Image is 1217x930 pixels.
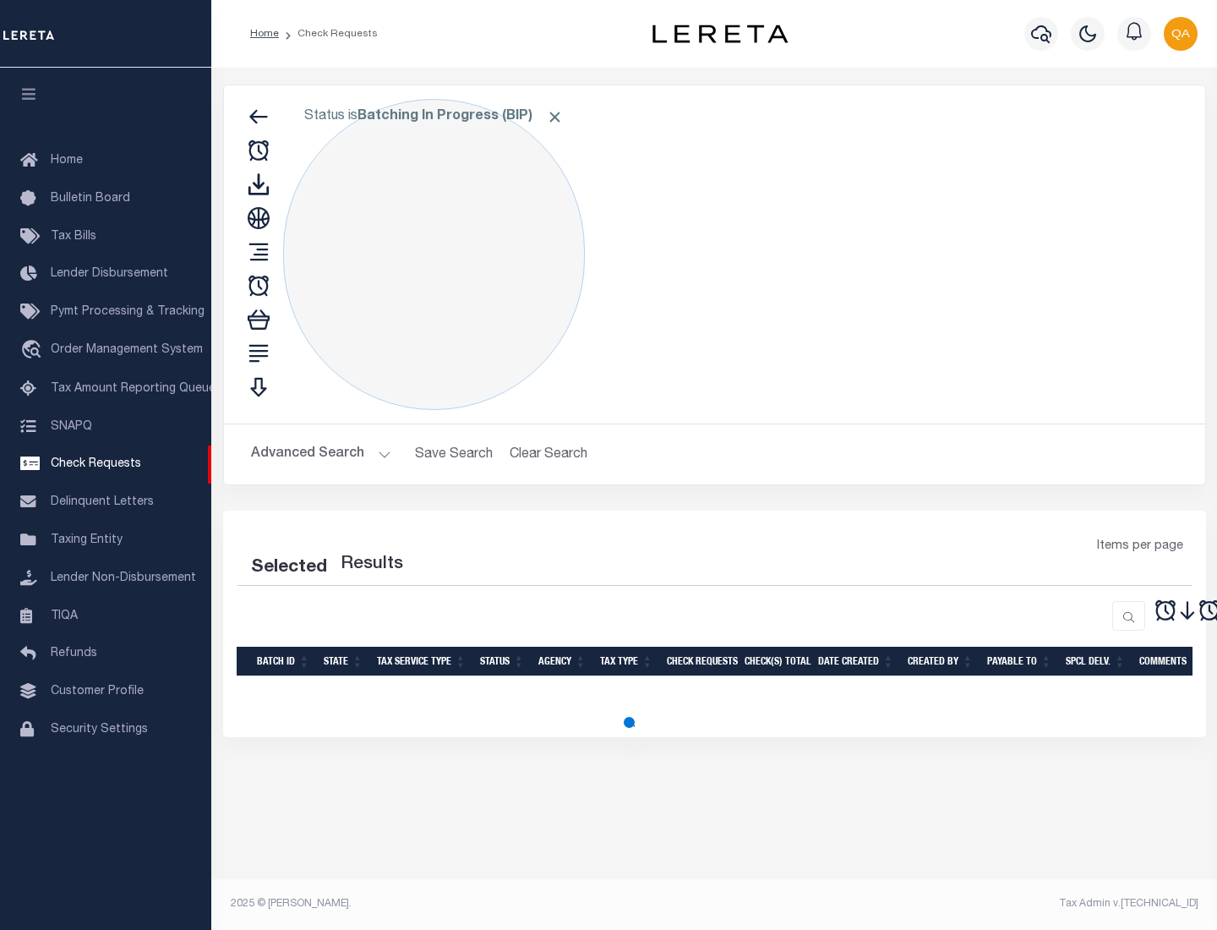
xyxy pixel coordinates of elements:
[593,647,660,676] th: Tax Type
[405,438,503,471] button: Save Search
[51,306,205,318] span: Pymt Processing & Tracking
[51,420,92,432] span: SNAPQ
[546,108,564,126] span: Click to Remove
[51,724,148,736] span: Security Settings
[51,193,130,205] span: Bulletin Board
[250,29,279,39] a: Home
[980,647,1059,676] th: Payable To
[652,25,788,43] img: logo-dark.svg
[251,438,391,471] button: Advanced Search
[901,647,980,676] th: Created By
[251,555,327,582] div: Selected
[51,496,154,508] span: Delinquent Letters
[51,155,83,167] span: Home
[660,647,738,676] th: Check Requests
[51,572,196,584] span: Lender Non-Disbursement
[283,99,585,410] div: Click to Edit
[473,647,532,676] th: Status
[503,438,595,471] button: Clear Search
[51,268,168,280] span: Lender Disbursement
[1059,647,1132,676] th: Spcl Delv.
[51,610,78,621] span: TIQA
[51,686,144,697] span: Customer Profile
[51,534,123,546] span: Taxing Entity
[20,340,47,362] i: travel_explore
[1164,17,1198,51] img: svg+xml;base64,PHN2ZyB4bWxucz0iaHR0cDovL3d3dy53My5vcmcvMjAwMC9zdmciIHBvaW50ZXItZXZlbnRzPSJub25lIi...
[51,648,97,659] span: Refunds
[279,26,378,41] li: Check Requests
[317,647,370,676] th: State
[218,896,715,911] div: 2025 © [PERSON_NAME].
[1097,538,1183,556] span: Items per page
[370,647,473,676] th: Tax Service Type
[51,344,203,356] span: Order Management System
[51,383,216,395] span: Tax Amount Reporting Queue
[51,231,96,243] span: Tax Bills
[357,110,564,123] b: Batching In Progress (BIP)
[738,647,811,676] th: Check(s) Total
[1132,647,1209,676] th: Comments
[250,647,317,676] th: Batch Id
[727,896,1198,911] div: Tax Admin v.[TECHNICAL_ID]
[51,458,141,470] span: Check Requests
[532,647,593,676] th: Agency
[341,551,403,578] label: Results
[811,647,901,676] th: Date Created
